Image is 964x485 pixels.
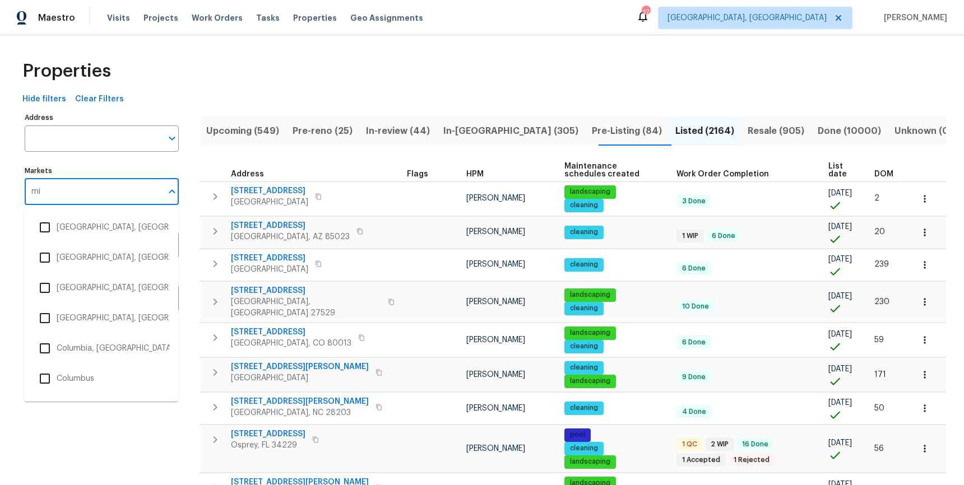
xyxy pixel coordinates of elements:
[729,455,774,465] span: 1 Rejected
[466,404,525,412] span: [PERSON_NAME]
[592,123,662,139] span: Pre-Listing (84)
[231,253,308,264] span: [STREET_ADDRESS]
[874,298,889,306] span: 230
[231,428,305,440] span: [STREET_ADDRESS]
[874,336,884,344] span: 59
[466,170,484,178] span: HPM
[231,440,305,451] span: Osprey, FL 34229
[566,304,602,313] span: cleaning
[566,260,602,269] span: cleaning
[192,12,243,24] span: Work Orders
[231,170,264,178] span: Address
[566,403,602,413] span: cleaning
[71,89,128,110] button: Clear Filters
[231,338,351,349] span: [GEOGRAPHIC_DATA], CO 80013
[678,302,713,311] span: 10 Done
[676,170,769,178] span: Work Order Completion
[566,200,602,210] span: cleaning
[678,264,710,273] span: 6 Done
[231,197,308,208] span: [GEOGRAPHIC_DATA]
[466,445,525,453] span: [PERSON_NAME]
[828,223,852,231] span: [DATE]
[874,170,893,178] span: DOM
[164,184,180,199] button: Close
[231,396,369,407] span: [STREET_ADDRESS][PERSON_NAME]
[293,12,337,24] span: Properties
[566,342,602,351] span: cleaning
[564,162,657,178] span: Maintenance schedules created
[407,170,428,178] span: Flags
[828,439,852,447] span: [DATE]
[466,298,525,306] span: [PERSON_NAME]
[874,194,879,202] span: 2
[25,167,179,174] label: Markets
[466,336,525,344] span: [PERSON_NAME]
[706,440,733,449] span: 2 WIP
[566,363,602,372] span: cleaning
[231,327,351,338] span: [STREET_ADDRESS]
[293,123,353,139] span: Pre-reno (25)
[874,260,889,268] span: 239
[231,407,369,418] span: [GEOGRAPHIC_DATA], NC 28203
[566,187,615,197] span: landscaping
[874,445,884,453] span: 56
[231,220,350,231] span: [STREET_ADDRESS]
[231,231,350,243] span: [GEOGRAPHIC_DATA], AZ 85023
[231,264,308,275] span: [GEOGRAPHIC_DATA]
[566,328,615,338] span: landscaping
[25,114,179,121] label: Address
[566,376,615,386] span: landscaping
[366,123,430,139] span: In-review (44)
[231,285,381,296] span: [STREET_ADDRESS]
[828,292,852,300] span: [DATE]
[33,216,169,239] li: [GEOGRAPHIC_DATA], [GEOGRAPHIC_DATA]
[231,185,308,197] span: [STREET_ADDRESS]
[33,246,169,269] li: [GEOGRAPHIC_DATA], [GEOGRAPHIC_DATA]
[206,123,279,139] span: Upcoming (549)
[33,276,169,300] li: [GEOGRAPHIC_DATA], [GEOGRAPHIC_DATA]
[828,189,852,197] span: [DATE]
[668,12,827,24] span: [GEOGRAPHIC_DATA], [GEOGRAPHIC_DATA]
[678,197,710,206] span: 3 Done
[895,123,952,139] span: Unknown (0)
[231,372,369,384] span: [GEOGRAPHIC_DATA]
[678,440,702,449] span: 1 QC
[874,371,886,379] span: 171
[231,296,381,319] span: [GEOGRAPHIC_DATA], [GEOGRAPHIC_DATA] 27529
[33,306,169,330] li: [GEOGRAPHIC_DATA], [GEOGRAPHIC_DATA]
[675,123,734,139] span: Listed (2164)
[33,397,169,421] li: [GEOGRAPHIC_DATA], [GEOGRAPHIC_DATA]
[828,255,852,263] span: [DATE]
[143,12,178,24] span: Projects
[748,123,804,139] span: Resale (905)
[107,12,130,24] span: Visits
[874,404,884,412] span: 50
[38,12,75,24] span: Maestro
[828,330,852,338] span: [DATE]
[566,290,615,300] span: landscaping
[466,228,525,236] span: [PERSON_NAME]
[566,430,590,440] span: pool
[466,260,525,268] span: [PERSON_NAME]
[33,337,169,360] li: Columbia, [GEOGRAPHIC_DATA]
[828,399,852,407] span: [DATE]
[350,12,423,24] span: Geo Assignments
[566,457,615,467] span: landscaping
[828,162,855,178] span: List date
[566,444,602,453] span: cleaning
[231,361,369,372] span: [STREET_ADDRESS][PERSON_NAME]
[566,227,602,237] span: cleaning
[164,130,180,146] button: Open
[33,367,169,390] li: Columbus
[466,194,525,202] span: [PERSON_NAME]
[678,338,710,347] span: 6 Done
[678,455,725,465] span: 1 Accepted
[256,14,280,22] span: Tasks
[75,92,124,106] span: Clear Filters
[678,372,710,382] span: 9 Done
[879,12,947,24] span: [PERSON_NAME]
[818,123,881,139] span: Done (10000)
[707,231,740,241] span: 6 Done
[25,179,162,205] input: Search ...
[738,440,773,449] span: 16 Done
